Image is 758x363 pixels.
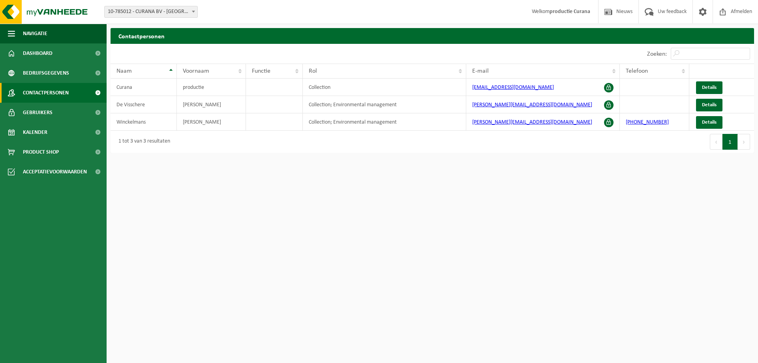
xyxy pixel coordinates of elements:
button: Next [738,134,750,150]
span: E-mail [472,68,489,74]
td: De Visschere [111,96,177,113]
span: Details [702,120,717,125]
a: Details [696,99,722,111]
div: 1 tot 3 van 3 resultaten [114,135,170,149]
span: Navigatie [23,24,47,43]
span: 10-785012 - CURANA BV - ARDOOIE [104,6,198,18]
span: Acceptatievoorwaarden [23,162,87,182]
span: Naam [116,68,132,74]
span: Product Shop [23,142,59,162]
td: Curana [111,79,177,96]
td: Collection; Environmental management [303,113,466,131]
span: Telefoon [626,68,648,74]
span: Rol [309,68,317,74]
td: [PERSON_NAME] [177,113,246,131]
a: [PHONE_NUMBER] [626,119,669,125]
a: Details [696,116,722,129]
td: Collection; Environmental management [303,96,466,113]
button: Previous [710,134,722,150]
span: Details [702,102,717,107]
h2: Contactpersonen [111,28,754,43]
a: [PERSON_NAME][EMAIL_ADDRESS][DOMAIN_NAME] [472,119,592,125]
span: 10-785012 - CURANA BV - ARDOOIE [105,6,197,17]
td: productie [177,79,246,96]
span: Contactpersonen [23,83,69,103]
a: Details [696,81,722,94]
strong: productie Curana [550,9,590,15]
td: Collection [303,79,466,96]
label: Zoeken: [647,51,667,57]
span: Gebruikers [23,103,53,122]
td: [PERSON_NAME] [177,96,246,113]
button: 1 [722,134,738,150]
span: Dashboard [23,43,53,63]
span: Voornaam [183,68,209,74]
span: Kalender [23,122,47,142]
span: Details [702,85,717,90]
a: [PERSON_NAME][EMAIL_ADDRESS][DOMAIN_NAME] [472,102,592,108]
span: Functie [252,68,270,74]
span: Bedrijfsgegevens [23,63,69,83]
a: [EMAIL_ADDRESS][DOMAIN_NAME] [472,85,554,90]
td: Winckelmans [111,113,177,131]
